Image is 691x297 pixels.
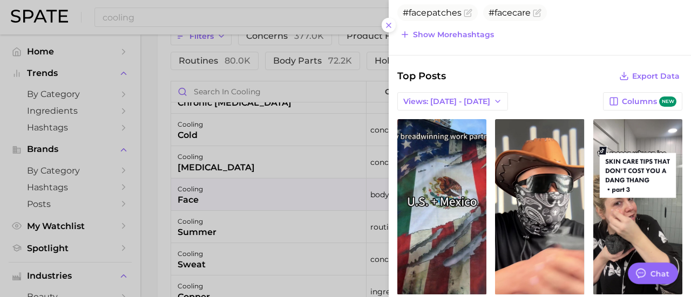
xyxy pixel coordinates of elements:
button: Show morehashtags [397,27,497,42]
button: Views: [DATE] - [DATE] [397,92,508,110]
button: Export Data [617,68,682,84]
button: Columnsnew [603,92,682,110]
button: Flag as miscategorized or irrelevant [533,9,541,17]
span: Show more hashtags [413,30,494,39]
span: Columns [622,96,676,107]
span: #facepatches [403,8,462,18]
span: Export Data [632,72,680,81]
span: Views: [DATE] - [DATE] [403,97,490,106]
button: Flag as miscategorized or irrelevant [464,9,472,17]
span: #facecare [489,8,531,18]
span: new [659,96,676,107]
span: Top Posts [397,68,446,84]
